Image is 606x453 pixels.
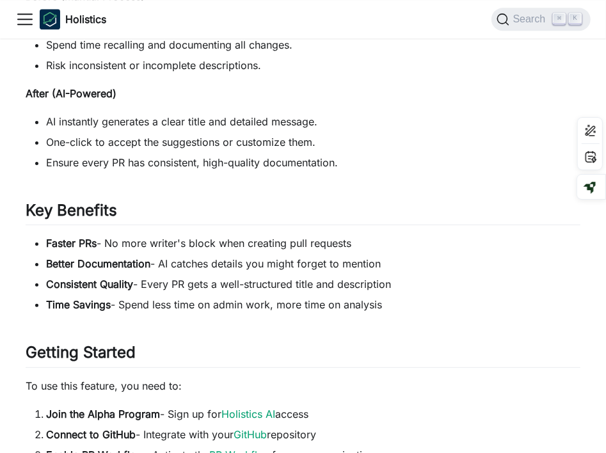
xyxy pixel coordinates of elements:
[46,256,580,271] li: - AI catches details you might forget to mention
[46,297,580,312] li: - Spend less time on admin work, more time on analysis
[46,428,136,441] strong: Connect to GitHub
[46,58,580,73] li: Risk inconsistent or incomplete descriptions.
[40,9,60,29] img: Holistics
[553,13,566,24] kbd: ⌘
[46,114,580,129] li: AI instantly generates a clear title and detailed message.
[509,13,554,25] span: Search
[26,343,580,367] h2: Getting Started
[26,378,580,393] p: To use this feature, you need to:
[46,278,133,290] strong: Consistent Quality
[15,10,35,29] button: Toggle navigation bar
[46,237,97,250] strong: Faster PRs
[221,408,275,420] a: Holistics AI
[40,9,106,29] a: HolisticsHolistics
[46,298,111,311] strong: Time Savings
[46,408,160,420] strong: Join the Alpha Program
[26,201,580,225] h2: Key Benefits
[46,134,580,150] li: One-click to accept the suggestions or customize them.
[46,257,150,270] strong: Better Documentation
[26,87,116,100] strong: After (AI-Powered)
[46,406,580,422] li: - Sign up for access
[46,235,580,251] li: - No more writer's block when creating pull requests
[46,37,580,52] li: Spend time recalling and documenting all changes.
[46,276,580,292] li: - Every PR gets a well-structured title and description
[234,428,267,441] a: GitHub
[65,12,106,27] b: Holistics
[46,427,580,442] li: - Integrate with your repository
[569,13,582,24] kbd: K
[491,8,591,31] button: Search (Command+K)
[46,155,580,170] li: Ensure every PR has consistent, high-quality documentation.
